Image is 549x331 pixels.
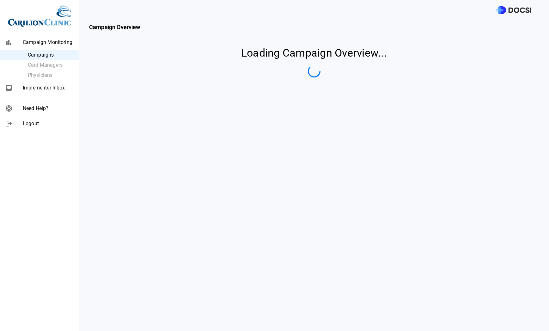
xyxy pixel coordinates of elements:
strong: Campaign Overview [89,24,141,30]
img: DOCSI Logo [496,6,531,14]
span: Campaign Monitoring [23,39,74,46]
span: Campaigns [28,51,74,59]
img: Site Logo [8,5,71,27]
span: Implementer Inbox [23,84,74,92]
span: Logout [23,120,74,127]
span: Need Help? [23,105,74,112]
h4: Loading Campaign Overview... [241,46,387,60]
